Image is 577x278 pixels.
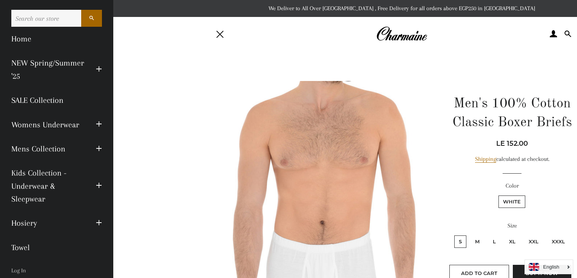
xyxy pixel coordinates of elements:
a: Home [6,27,108,51]
a: Hosiery [6,211,90,235]
span: Add to Cart [461,270,497,276]
label: XXXL [547,235,569,248]
a: Towel [6,235,108,260]
i: English [543,264,559,269]
a: SALE Collection [6,88,108,112]
a: Kids Collection - Underwear & Sleepwear [6,161,90,211]
a: Shipping [475,156,496,163]
span: LE 152.00 [496,139,528,148]
a: NEW Spring/Summer '25 [6,51,90,88]
label: S [454,235,466,248]
a: Log In [6,263,108,278]
label: XL [504,235,520,248]
img: Charmaine Egypt [376,26,427,42]
a: English [529,263,569,271]
label: L [488,235,500,248]
label: M [471,235,484,248]
input: Search our store [11,10,81,27]
a: Mens Collection [6,137,90,161]
label: XXL [524,235,543,248]
label: White [498,196,525,208]
a: Womens Underwear [6,113,90,137]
